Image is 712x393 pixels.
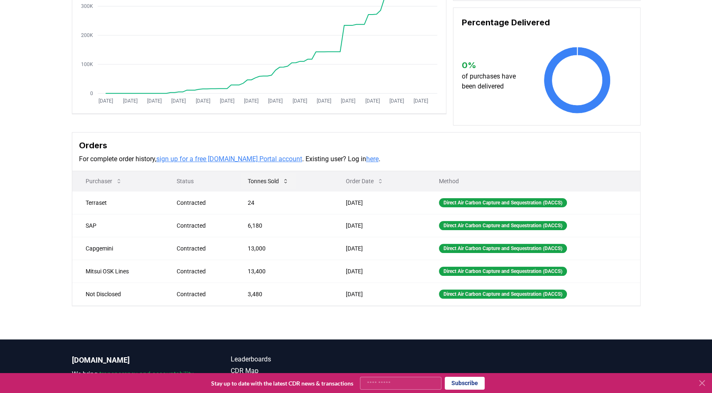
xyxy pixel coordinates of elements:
[177,267,228,275] div: Contracted
[439,244,567,253] div: Direct Air Carbon Capture and Sequestration (DACCS)
[234,282,333,305] td: 3,480
[177,244,228,253] div: Contracted
[317,98,331,104] tspan: [DATE]
[72,282,164,305] td: Not Disclosed
[156,155,302,163] a: sign up for a free [DOMAIN_NAME] Portal account
[333,191,426,214] td: [DATE]
[99,98,113,104] tspan: [DATE]
[219,98,234,104] tspan: [DATE]
[72,354,197,366] p: [DOMAIN_NAME]
[72,237,164,260] td: Capgemini
[81,3,93,9] tspan: 300K
[432,177,633,185] p: Method
[389,98,404,104] tspan: [DATE]
[79,154,633,164] p: For complete order history, . Existing user? Log in .
[170,177,228,185] p: Status
[123,98,137,104] tspan: [DATE]
[177,290,228,298] div: Contracted
[333,237,426,260] td: [DATE]
[231,366,356,376] a: CDR Map
[177,221,228,230] div: Contracted
[292,98,307,104] tspan: [DATE]
[268,98,283,104] tspan: [DATE]
[439,267,567,276] div: Direct Air Carbon Capture and Sequestration (DACCS)
[366,155,379,163] a: here
[244,98,259,104] tspan: [DATE]
[339,173,390,189] button: Order Date
[439,221,567,230] div: Direct Air Carbon Capture and Sequestration (DACCS)
[81,61,93,67] tspan: 100K
[439,198,567,207] div: Direct Air Carbon Capture and Sequestration (DACCS)
[333,282,426,305] td: [DATE]
[234,260,333,282] td: 13,400
[231,354,356,364] a: Leaderboards
[147,98,162,104] tspan: [DATE]
[234,191,333,214] td: 24
[171,98,186,104] tspan: [DATE]
[234,214,333,237] td: 6,180
[72,191,164,214] td: Terraset
[81,32,93,38] tspan: 200K
[341,98,355,104] tspan: [DATE]
[365,98,379,104] tspan: [DATE]
[462,59,524,71] h3: 0 %
[462,71,524,91] p: of purchases have been delivered
[99,370,194,378] span: transparency and accountability
[72,369,197,389] p: We bring to the durable carbon removal market
[177,199,228,207] div: Contracted
[414,98,428,104] tspan: [DATE]
[79,139,633,152] h3: Orders
[241,173,296,189] button: Tonnes Sold
[234,237,333,260] td: 13,000
[72,214,164,237] td: SAP
[195,98,210,104] tspan: [DATE]
[462,16,632,29] h3: Percentage Delivered
[79,173,129,189] button: Purchaser
[333,214,426,237] td: [DATE]
[439,290,567,299] div: Direct Air Carbon Capture and Sequestration (DACCS)
[90,91,93,96] tspan: 0
[72,260,164,282] td: Mitsui OSK Lines
[333,260,426,282] td: [DATE]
